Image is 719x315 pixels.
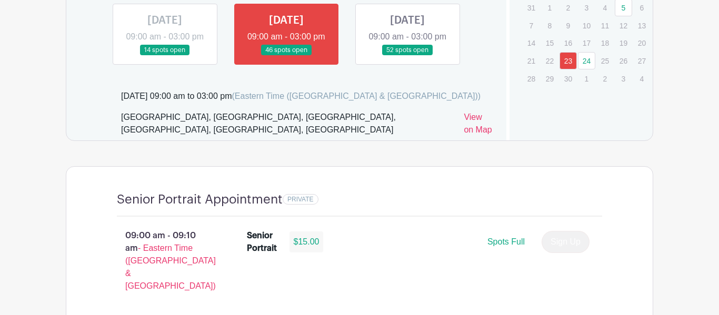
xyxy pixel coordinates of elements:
[633,17,651,34] p: 13
[523,53,540,69] p: 21
[560,35,577,51] p: 16
[596,17,614,34] p: 11
[247,229,277,255] div: Senior Portrait
[121,90,481,103] div: [DATE] 09:00 am to 03:00 pm
[633,70,651,87] p: 4
[633,53,651,69] p: 27
[560,17,577,34] p: 9
[125,243,216,290] span: - Eastern Time ([GEOGRAPHIC_DATA] & [GEOGRAPHIC_DATA])
[596,35,614,51] p: 18
[578,70,595,87] p: 1
[541,17,558,34] p: 8
[578,52,595,69] a: 24
[232,92,481,100] span: (Eastern Time ([GEOGRAPHIC_DATA] & [GEOGRAPHIC_DATA]))
[487,237,525,246] span: Spots Full
[615,17,632,34] p: 12
[523,17,540,34] p: 7
[596,70,614,87] p: 2
[121,111,455,140] div: [GEOGRAPHIC_DATA], [GEOGRAPHIC_DATA], [GEOGRAPHIC_DATA], [GEOGRAPHIC_DATA], [GEOGRAPHIC_DATA], [G...
[560,52,577,69] a: 23
[523,70,540,87] p: 28
[117,192,283,207] h4: Senior Portrait Appointment
[289,231,324,252] div: $15.00
[541,53,558,69] p: 22
[578,35,595,51] p: 17
[633,35,651,51] p: 20
[541,35,558,51] p: 15
[615,70,632,87] p: 3
[560,70,577,87] p: 30
[615,35,632,51] p: 19
[596,53,614,69] p: 25
[523,35,540,51] p: 14
[287,196,314,203] span: PRIVATE
[615,53,632,69] p: 26
[100,225,230,297] p: 09:00 am - 09:10 am
[541,70,558,87] p: 29
[578,17,595,34] p: 10
[464,111,493,140] a: View on Map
